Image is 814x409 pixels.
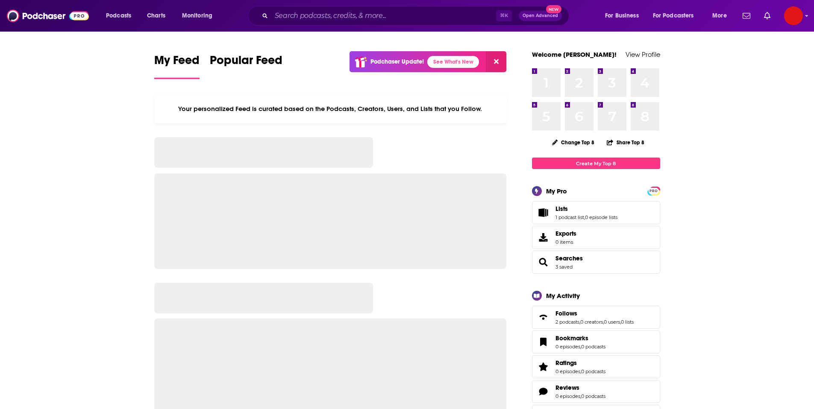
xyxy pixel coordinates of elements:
[605,10,639,22] span: For Business
[555,319,579,325] a: 2 podcasts
[210,53,282,79] a: Popular Feed
[580,319,603,325] a: 0 creators
[555,230,576,237] span: Exports
[581,368,605,374] a: 0 podcasts
[555,310,634,317] a: Follows
[761,9,774,23] a: Show notifications dropdown
[579,319,580,325] span: ,
[532,306,660,329] span: Follows
[712,10,727,22] span: More
[106,10,131,22] span: Podcasts
[606,134,645,151] button: Share Top 8
[555,359,577,367] span: Ratings
[555,368,580,374] a: 0 episodes
[555,264,573,270] a: 3 saved
[532,330,660,353] span: Bookmarks
[147,10,165,22] span: Charts
[535,256,552,268] a: Searches
[581,393,605,399] a: 0 podcasts
[547,137,600,148] button: Change Top 8
[647,9,706,23] button: open menu
[580,393,581,399] span: ,
[555,393,580,399] a: 0 episodes
[535,386,552,397] a: Reviews
[653,10,694,22] span: For Podcasters
[532,201,660,224] span: Lists
[706,9,738,23] button: open menu
[523,14,558,18] span: Open Advanced
[141,9,170,23] a: Charts
[585,214,617,220] a: 0 episode lists
[555,214,584,220] a: 1 podcast list
[555,205,568,213] span: Lists
[784,6,803,25] button: Show profile menu
[580,344,581,350] span: ,
[784,6,803,25] img: User Profile
[555,310,577,317] span: Follows
[532,355,660,378] span: Ratings
[535,311,552,323] a: Follows
[535,207,552,219] a: Lists
[649,187,659,194] a: PRO
[370,58,424,65] p: Podchaser Update!
[210,53,282,73] span: Popular Feed
[555,205,617,213] a: Lists
[620,319,621,325] span: ,
[580,368,581,374] span: ,
[532,226,660,249] a: Exports
[7,8,89,24] img: Podchaser - Follow, Share and Rate Podcasts
[427,56,479,68] a: See What's New
[599,9,649,23] button: open menu
[176,9,223,23] button: open menu
[603,319,604,325] span: ,
[535,231,552,243] span: Exports
[555,254,583,262] a: Searches
[555,384,605,391] a: Reviews
[154,53,200,73] span: My Feed
[584,214,585,220] span: ,
[581,344,605,350] a: 0 podcasts
[535,361,552,373] a: Ratings
[621,319,634,325] a: 0 lists
[532,251,660,274] span: Searches
[555,359,605,367] a: Ratings
[519,11,562,21] button: Open AdvancedNew
[546,5,561,13] span: New
[154,94,507,123] div: Your personalized Feed is curated based on the Podcasts, Creators, Users, and Lists that you Follow.
[555,239,576,245] span: 0 items
[182,10,212,22] span: Monitoring
[739,9,754,23] a: Show notifications dropdown
[604,319,620,325] a: 0 users
[256,6,577,26] div: Search podcasts, credits, & more...
[626,50,660,58] a: View Profile
[100,9,142,23] button: open menu
[532,50,617,58] a: Welcome [PERSON_NAME]!
[154,53,200,79] a: My Feed
[784,6,803,25] span: Logged in as DoubleForte
[532,380,660,403] span: Reviews
[555,334,588,342] span: Bookmarks
[546,292,580,300] div: My Activity
[535,336,552,348] a: Bookmarks
[546,187,567,195] div: My Pro
[496,10,512,21] span: ⌘ K
[555,344,580,350] a: 0 episodes
[555,334,605,342] a: Bookmarks
[555,384,579,391] span: Reviews
[532,158,660,169] a: Create My Top 8
[271,9,496,23] input: Search podcasts, credits, & more...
